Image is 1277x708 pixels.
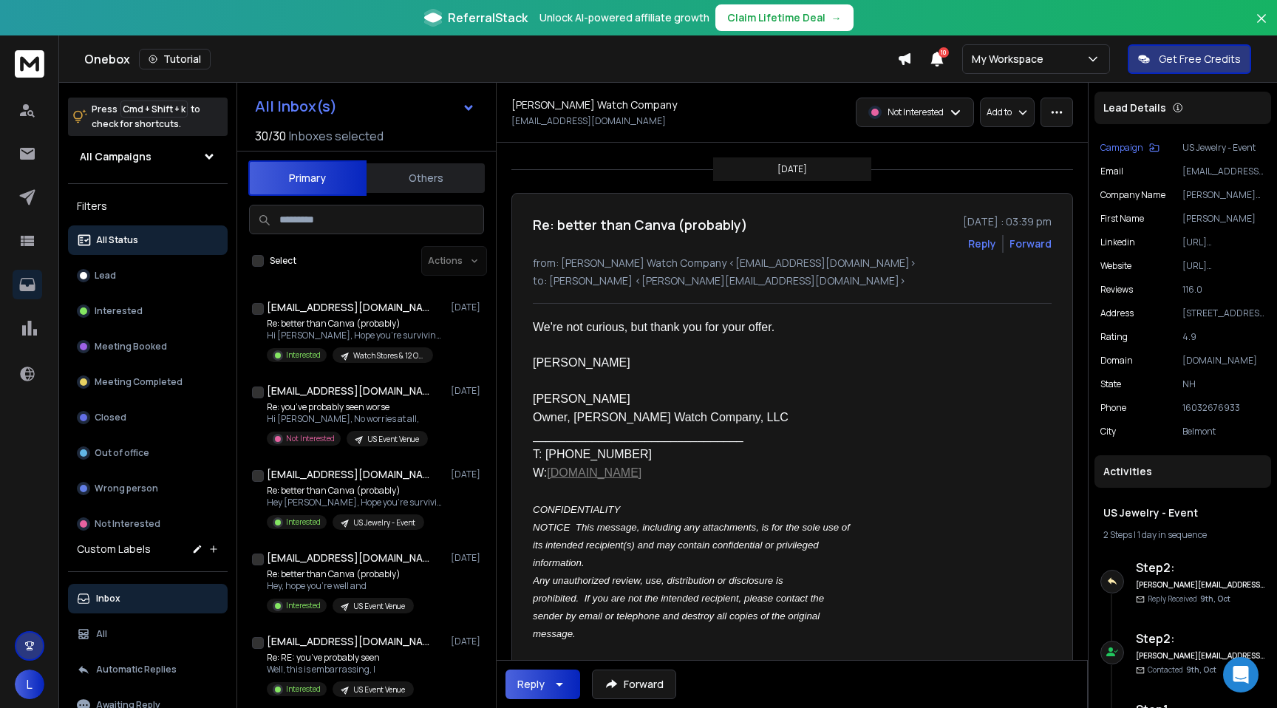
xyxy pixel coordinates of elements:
[289,127,384,145] h3: Inboxes selected
[1128,44,1251,74] button: Get Free Credits
[1100,307,1134,319] p: address
[267,568,414,580] p: Re: better than Canva (probably)
[353,517,415,528] p: US Jewelry - Event
[448,9,528,27] span: ReferralStack
[1094,455,1271,488] div: Activities
[1100,213,1144,225] p: First Name
[96,628,107,640] p: All
[1009,236,1052,251] div: Forward
[68,584,228,613] button: Inbox
[533,504,850,639] span: CONFIDENTIALITY NOTICE This message, including any attachments, is for the sole use of its intend...
[255,127,286,145] span: 30 / 30
[1182,402,1265,414] p: 16032676933
[1136,559,1265,576] h6: Step 2 :
[1103,528,1132,541] span: 2 Steps
[1100,260,1131,272] p: website
[539,10,709,25] p: Unlock AI-powered affiliate growth
[939,47,949,58] span: 10
[1100,355,1133,367] p: domain
[267,467,429,482] h1: [EMAIL_ADDRESS][DOMAIN_NAME]
[286,350,321,361] p: Interested
[533,256,1052,270] p: from: [PERSON_NAME] Watch Company <[EMAIL_ADDRESS][DOMAIN_NAME]>
[505,670,580,699] button: Reply
[95,518,160,530] p: Not Interested
[80,149,151,164] h1: All Campaigns
[267,300,429,315] h1: [EMAIL_ADDRESS][DOMAIN_NAME]
[1103,529,1262,541] div: |
[15,670,44,699] button: L
[1182,378,1265,390] p: NH
[1100,426,1116,438] p: city
[68,332,228,361] button: Meeting Booked
[68,142,228,171] button: All Campaigns
[1137,528,1207,541] span: 1 day in sequence
[547,466,641,479] a: [DOMAIN_NAME]
[68,196,228,217] h3: Filters
[68,403,228,432] button: Closed
[533,411,789,423] span: Owner, [PERSON_NAME] Watch Company, LLC
[511,115,666,127] p: [EMAIL_ADDRESS][DOMAIN_NAME]
[517,677,545,692] div: Reply
[68,296,228,326] button: Interested
[1252,9,1271,44] button: Close banner
[1100,402,1126,414] p: Phone
[68,619,228,649] button: All
[270,255,296,267] label: Select
[267,384,429,398] h1: [EMAIL_ADDRESS][DOMAIN_NAME]
[1182,142,1265,154] p: US Jewelry - Event
[533,319,964,336] div: We're not curious, but thank you for your offer.
[777,163,807,175] p: [DATE]
[968,236,996,251] button: Reply
[286,433,335,444] p: Not Interested
[120,101,188,118] span: Cmd + Shift + k
[1200,593,1230,604] span: 9th, Oct
[286,600,321,611] p: Interested
[77,542,151,556] h3: Custom Labels
[68,225,228,255] button: All Status
[1100,142,1159,154] button: Campaign
[511,98,677,112] h1: [PERSON_NAME] Watch Company
[267,485,444,497] p: Re: better than Canva (probably)
[267,318,444,330] p: Re: better than Canva (probably)
[267,664,414,675] p: Well, this is embarrassing, I
[96,234,138,246] p: All Status
[1100,189,1165,201] p: Company Name
[96,593,120,605] p: Inbox
[972,52,1049,67] p: My Workspace
[353,684,405,695] p: US Event Venue
[286,517,321,528] p: Interested
[95,412,126,423] p: Closed
[95,305,143,317] p: Interested
[139,49,211,69] button: Tutorial
[353,601,405,612] p: US Event Venue
[1136,630,1265,647] h6: Step 2 :
[533,466,641,479] span: W:
[95,376,183,388] p: Meeting Completed
[1100,166,1123,177] p: Email
[1103,101,1166,115] p: Lead Details
[533,354,964,372] div: [PERSON_NAME]
[533,392,630,405] span: [PERSON_NAME]
[95,270,116,282] p: Lead
[451,385,484,397] p: [DATE]
[1223,657,1259,692] div: Open Intercom Messenger
[68,438,228,468] button: Out of office
[68,367,228,397] button: Meeting Completed
[267,330,444,341] p: Hi [PERSON_NAME], Hope you're surviving the
[1182,284,1265,296] p: 116.0
[1186,664,1216,675] span: 9th, Oct
[1182,166,1265,177] p: [EMAIL_ADDRESS][DOMAIN_NAME]
[95,341,167,353] p: Meeting Booked
[267,413,428,425] p: Hi [PERSON_NAME], No worries at all,
[1100,236,1135,248] p: linkedin
[1182,260,1265,272] p: [URL][DOMAIN_NAME]
[1148,593,1230,605] p: Reply Received
[68,474,228,503] button: Wrong person
[267,401,428,413] p: Re: you’ve probably seen worse
[267,497,444,508] p: Hey [PERSON_NAME], Hope you're surviving the
[1182,189,1265,201] p: [PERSON_NAME] Watch Repair Company LLC
[243,92,487,121] button: All Inbox(s)
[987,106,1012,118] p: Add to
